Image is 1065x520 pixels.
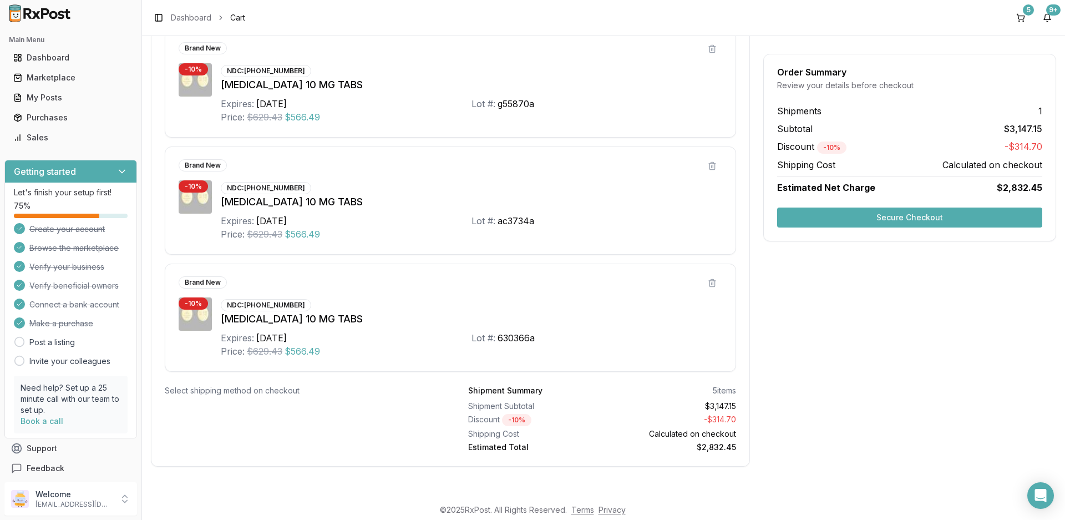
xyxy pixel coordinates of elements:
h3: Getting started [14,165,76,178]
div: - $314.70 [607,414,737,426]
div: Shipment Summary [468,385,542,396]
div: Price: [221,345,245,358]
a: Invite your colleagues [29,356,110,367]
a: Dashboard [171,12,211,23]
div: $3,147.15 [607,401,737,412]
button: Support [4,438,137,458]
div: $2,832.45 [607,442,737,453]
nav: breadcrumb [171,12,245,23]
img: Jardiance 10 MG TABS [179,63,212,97]
img: RxPost Logo [4,4,75,22]
div: Brand New [179,159,227,171]
div: - 10 % [179,180,208,193]
img: Jardiance 10 MG TABS [179,180,212,214]
span: Discount [777,141,846,152]
div: Brand New [179,276,227,289]
div: My Posts [13,92,128,103]
div: [DATE] [256,331,287,345]
a: Book a call [21,416,63,426]
a: Marketplace [9,68,133,88]
span: Shipments [777,104,821,118]
span: $2,832.45 [997,181,1042,194]
span: $566.49 [285,345,320,358]
div: Order Summary [777,68,1042,77]
div: Calculated on checkout [607,428,737,440]
button: 9+ [1038,9,1056,27]
a: My Posts [9,88,133,108]
img: User avatar [11,490,29,508]
span: -$314.70 [1005,140,1042,154]
div: Shipping Cost [468,428,598,440]
span: $629.43 [247,110,282,124]
span: Calculated on checkout [942,158,1042,171]
span: $629.43 [247,345,282,358]
span: Feedback [27,463,64,474]
img: Jardiance 10 MG TABS [179,297,212,331]
a: Post a listing [29,337,75,348]
div: ac3734a [498,214,534,228]
div: Select shipping method on checkout [165,385,433,396]
div: Price: [221,110,245,124]
span: Make a purchase [29,318,93,329]
p: Let's finish your setup first! [14,187,128,198]
div: 9+ [1046,4,1061,16]
div: Lot #: [471,331,495,345]
span: 75 % [14,200,31,211]
div: Shipment Subtotal [468,401,598,412]
span: Estimated Net Charge [777,182,875,193]
p: Need help? Set up a 25 minute call with our team to set up. [21,382,121,416]
div: 630366a [498,331,535,345]
span: Shipping Cost [777,158,835,171]
button: My Posts [4,89,137,107]
div: Dashboard [13,52,128,63]
button: Sales [4,129,137,147]
div: NDC: [PHONE_NUMBER] [221,299,311,311]
span: Cart [230,12,245,23]
button: Marketplace [4,69,137,87]
div: Expires: [221,331,254,345]
div: Marketplace [13,72,128,83]
div: Open Intercom Messenger [1027,482,1054,509]
div: [MEDICAL_DATA] 10 MG TABS [221,311,722,327]
a: Dashboard [9,48,133,68]
div: Lot #: [471,97,495,110]
div: - 10 % [179,297,208,310]
span: $566.49 [285,228,320,241]
div: 5 items [713,385,736,396]
button: 5 [1012,9,1029,27]
span: $629.43 [247,228,282,241]
div: NDC: [PHONE_NUMBER] [221,65,311,77]
div: NDC: [PHONE_NUMBER] [221,182,311,194]
div: - 10 % [179,63,208,75]
div: Sales [13,132,128,143]
span: $566.49 [285,110,320,124]
div: Discount [468,414,598,426]
span: $3,147.15 [1004,122,1042,135]
a: Terms [571,505,594,514]
span: Connect a bank account [29,299,119,310]
span: Create your account [29,224,105,235]
div: [MEDICAL_DATA] 10 MG TABS [221,77,722,93]
div: - 10 % [502,414,531,426]
div: [DATE] [256,214,287,228]
div: [MEDICAL_DATA] 10 MG TABS [221,194,722,210]
button: Feedback [4,458,137,478]
button: Purchases [4,109,137,127]
a: Sales [9,128,133,148]
p: [EMAIL_ADDRESS][DOMAIN_NAME] [35,500,113,509]
div: [DATE] [256,97,287,110]
a: Privacy [599,505,626,514]
div: 5 [1023,4,1034,16]
div: Review your details before checkout [777,80,1042,91]
div: Lot #: [471,214,495,228]
button: Dashboard [4,49,137,67]
button: Secure Checkout [777,208,1042,228]
div: Purchases [13,112,128,123]
div: g55870a [498,97,534,110]
span: Verify beneficial owners [29,280,119,291]
div: Price: [221,228,245,241]
span: Verify your business [29,261,104,272]
div: Brand New [179,42,227,54]
div: Expires: [221,97,254,110]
